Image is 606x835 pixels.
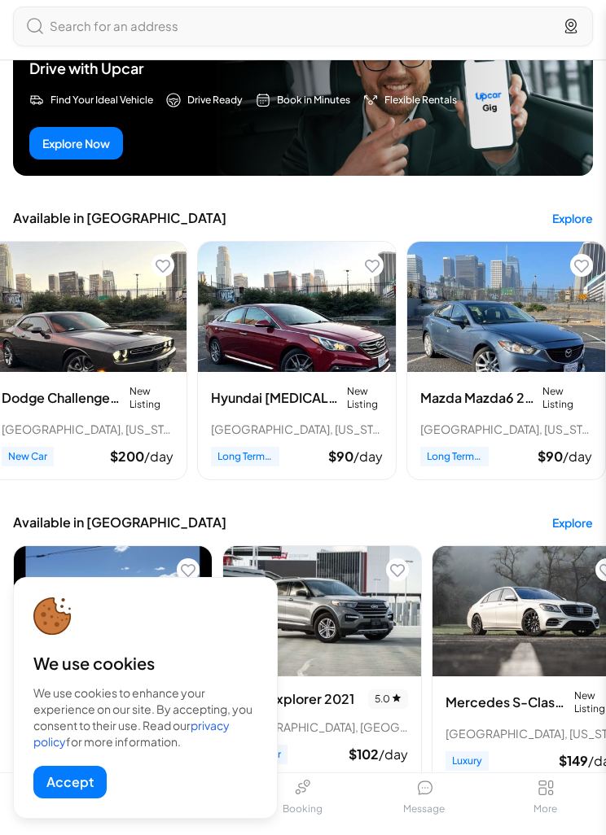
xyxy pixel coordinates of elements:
[33,652,257,675] div: We use cookies
[29,127,123,160] button: Explore Now
[277,94,350,107] span: Book in Minutes
[363,773,485,822] a: Message
[420,447,489,466] span: Long Term Rental
[130,385,173,411] span: New Listing
[353,448,383,465] span: /day
[33,597,72,636] img: cookie-icon.svg
[2,388,123,408] h3: Dodge Challenger 2022
[534,802,557,815] span: More
[552,210,593,226] span: Explore
[33,766,107,798] button: Accept
[328,448,353,465] span: $ 90
[349,745,379,763] span: $ 102
[2,421,173,437] div: [GEOGRAPHIC_DATA], [US_STATE]
[236,719,408,735] div: [GEOGRAPHIC_DATA], [GEOGRAPHIC_DATA] • 2 trips
[379,745,408,763] span: /day
[406,241,606,480] div: View details for Mazda Mazda6 2015
[347,385,383,411] span: New Listing
[110,448,144,465] span: $ 200
[420,421,592,437] div: [GEOGRAPHIC_DATA], [US_STATE]
[50,17,556,36] div: Search for an address
[198,242,396,372] img: Hyundai Sonata 2016
[222,545,422,785] div: View details for Ford Explorer 2021
[211,388,340,408] h3: Hyundai [MEDICAL_DATA] 2016
[151,254,174,277] button: Add to favorites
[361,254,384,277] button: Add to favorites
[14,546,212,676] img: Tesla Cybertruck 2024
[542,385,592,411] span: New Listing
[538,448,563,465] span: $ 90
[50,94,153,107] span: Find Your Ideal Vehicle
[386,558,409,581] button: Add to favorites
[33,684,257,750] div: We use cookies to enhance your experience on our site. By accepting, you consent to their use. Re...
[177,558,200,581] button: Add to favorites
[197,241,397,480] div: View details for Hyundai Sonata 2016
[283,802,323,815] span: Booking
[563,448,592,465] span: /day
[552,514,593,531] span: Explore
[485,773,606,822] button: More
[27,18,43,34] img: Search
[223,546,421,676] img: Ford Explorer 2021
[243,773,364,822] a: Booking
[13,545,213,785] div: View details for Tesla Cybertruck 2024
[446,751,489,771] span: Luxury
[420,388,536,408] h3: Mazda Mazda6 2015
[13,513,593,532] h2: Available in [GEOGRAPHIC_DATA]
[446,693,568,712] h3: Mercedes S-Class 2020
[211,421,383,437] div: [GEOGRAPHIC_DATA], [US_STATE]
[211,447,279,466] span: Long Term Rental
[368,689,408,709] div: 5.0
[236,689,354,709] h3: Ford Explorer 2021
[403,802,445,815] span: Message
[407,242,605,372] img: Mazda Mazda6 2015
[559,752,588,769] span: $ 149
[563,18,579,34] img: Location
[187,94,243,107] span: Drive Ready
[29,57,577,80] h2: Drive with Upcar
[392,693,402,703] img: star
[13,208,593,228] h2: Available in [GEOGRAPHIC_DATA]
[2,447,54,466] span: New Car
[570,254,593,277] button: Add to favorites
[384,94,457,107] span: Flexible Rentals
[144,448,173,465] span: /day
